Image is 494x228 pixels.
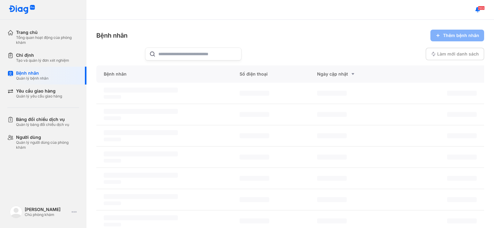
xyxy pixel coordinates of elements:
div: Bệnh nhân [96,31,128,40]
div: Quản lý bảng đối chiếu dịch vụ [16,122,69,127]
span: ‌ [317,133,347,138]
span: ‌ [104,88,178,93]
span: ‌ [317,218,347,223]
div: [PERSON_NAME] [25,207,69,212]
span: ‌ [447,197,477,202]
span: ‌ [447,155,477,160]
span: ‌ [104,223,121,226]
span: ‌ [240,176,269,181]
div: Yêu cầu giao hàng [16,88,62,94]
span: ‌ [240,112,269,117]
span: ‌ [317,197,347,202]
span: ‌ [104,138,121,141]
button: Thêm bệnh nhân [430,30,484,41]
div: Bệnh nhân [96,65,232,83]
div: Chủ phòng khám [25,212,69,217]
div: Quản lý người dùng của phòng khám [16,140,79,150]
div: Bảng đối chiếu dịch vụ [16,117,69,122]
span: ‌ [104,95,121,99]
span: ‌ [104,159,121,163]
div: Quản lý yêu cầu giao hàng [16,94,62,99]
span: ‌ [104,180,121,184]
button: Làm mới danh sách [426,48,484,60]
span: ‌ [240,218,269,223]
div: Ngày cập nhật [317,70,380,78]
div: Tổng quan hoạt động của phòng khám [16,35,79,45]
span: ‌ [240,91,269,96]
span: ‌ [447,133,477,138]
span: ‌ [317,176,347,181]
div: Bệnh nhân [16,70,48,76]
span: ‌ [240,197,269,202]
span: ‌ [104,109,178,114]
span: ‌ [317,155,347,160]
div: Chỉ định [16,52,69,58]
span: ‌ [104,173,178,178]
span: ‌ [317,112,347,117]
span: ‌ [240,155,269,160]
span: Làm mới danh sách [437,51,479,57]
span: Thêm bệnh nhân [443,33,479,38]
span: ‌ [104,151,178,156]
img: logo [9,5,35,15]
div: Trang chủ [16,30,79,35]
span: ‌ [240,133,269,138]
span: ‌ [447,218,477,223]
span: ‌ [104,215,178,220]
span: ‌ [104,194,178,199]
span: ‌ [447,176,477,181]
span: 103 [478,6,485,10]
span: ‌ [317,91,347,96]
div: Tạo và quản lý đơn xét nghiệm [16,58,69,63]
span: ‌ [104,116,121,120]
div: Người dùng [16,135,79,140]
img: logo [10,206,22,218]
span: ‌ [104,130,178,135]
span: ‌ [104,201,121,205]
div: Quản lý bệnh nhân [16,76,48,81]
div: Số điện thoại [232,65,310,83]
span: ‌ [447,112,477,117]
span: ‌ [447,91,477,96]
